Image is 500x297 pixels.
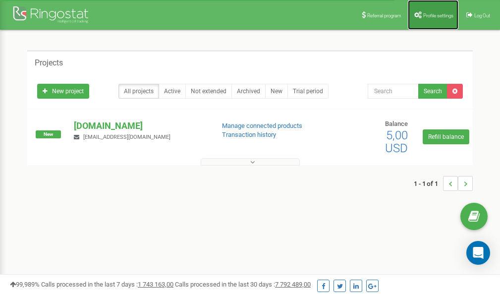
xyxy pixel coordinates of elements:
[83,134,170,140] span: [EMAIL_ADDRESS][DOMAIN_NAME]
[414,166,473,201] nav: ...
[185,84,232,99] a: Not extended
[414,176,443,191] span: 1 - 1 of 1
[159,84,186,99] a: Active
[418,84,447,99] button: Search
[74,119,206,132] p: [DOMAIN_NAME]
[118,84,159,99] a: All projects
[474,13,490,18] span: Log Out
[36,130,61,138] span: New
[368,84,419,99] input: Search
[138,281,173,288] u: 1 743 163,00
[10,281,40,288] span: 99,989%
[37,84,89,99] a: New project
[175,281,311,288] span: Calls processed in the last 30 days :
[231,84,266,99] a: Archived
[35,59,63,67] h5: Projects
[287,84,329,99] a: Trial period
[41,281,173,288] span: Calls processed in the last 7 days :
[423,129,469,144] a: Refill balance
[423,13,453,18] span: Profile settings
[385,120,408,127] span: Balance
[222,122,302,129] a: Manage connected products
[367,13,401,18] span: Referral program
[385,128,408,155] span: 5,00 USD
[275,281,311,288] u: 7 792 489,00
[466,241,490,265] div: Open Intercom Messenger
[222,131,276,138] a: Transaction history
[265,84,288,99] a: New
